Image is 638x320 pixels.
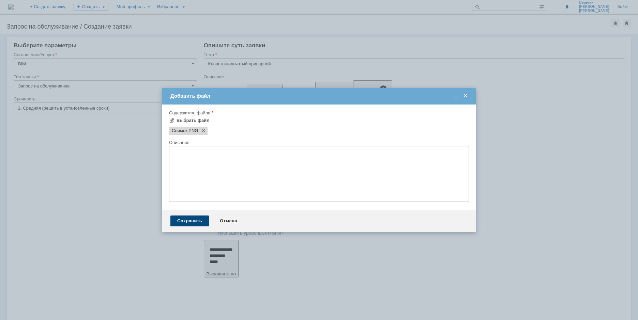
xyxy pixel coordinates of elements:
[169,140,468,145] div: Описание
[170,93,469,99] div: Добавить файл
[187,128,198,133] span: Снимок.PNG
[3,30,100,41] div: Каталог "Динамика" г.[GEOGRAPHIC_DATA]
[172,128,187,133] span: Снимок.PNG
[462,93,469,99] span: Закрыть
[169,111,468,115] div: Содержимое файла
[177,118,210,123] div: Выбрать файл
[453,93,459,99] span: Свернуть (Ctrl + M)
[3,3,100,14] div: Для объекта 33770 УКЛ прошу внести клапан игольчатый приварной DN15 PN 2,5
[3,14,100,30] div: Описание см. таблица "Форма задания" (арматура двухпортовая, дата [DATE], исполнитель [PERSON_NAME])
